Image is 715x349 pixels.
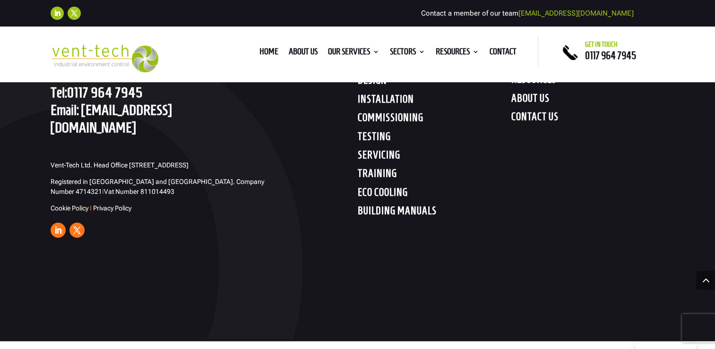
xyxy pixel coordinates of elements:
[51,223,66,238] a: Follow on LinkedIn
[289,48,318,59] a: About us
[518,9,634,17] a: [EMAIL_ADDRESS][DOMAIN_NAME]
[490,48,517,59] a: Contact
[358,93,511,110] h4: INSTALLATION
[358,130,511,147] h4: TESTING
[358,186,511,203] h4: ECO COOLING
[51,161,189,169] span: Vent-Tech Ltd. Head Office [STREET_ADDRESS]
[51,204,88,212] a: Cookie Policy
[358,74,511,91] h4: DESIGN
[102,188,104,195] span: I
[51,178,264,195] span: Registered in [GEOGRAPHIC_DATA] and [GEOGRAPHIC_DATA]. Company Number 4714321 Vat Number 811014493
[51,84,67,100] span: Tel:
[511,110,665,127] h4: CONTACT US
[93,204,131,212] a: Privacy Policy
[358,148,511,166] h4: SERVICING
[51,102,172,135] a: [EMAIL_ADDRESS][DOMAIN_NAME]
[51,102,79,118] span: Email:
[358,167,511,184] h4: TRAINING
[358,204,511,221] h4: BUILDING MANUALS
[90,204,92,212] span: I
[51,44,159,72] img: 2023-09-27T08_35_16.549ZVENT-TECH---Clear-background
[68,7,81,20] a: Follow on X
[436,48,479,59] a: Resources
[390,48,425,59] a: Sectors
[358,111,511,128] h4: COMMISSIONING
[585,50,636,61] a: 0117 964 7945
[328,48,379,59] a: Our Services
[51,7,64,20] a: Follow on LinkedIn
[585,41,618,48] span: Get in touch
[259,48,278,59] a: Home
[69,223,85,238] a: Follow on X
[511,92,665,109] h4: ABOUT US
[51,84,143,100] a: Tel:0117 964 7945
[421,9,634,17] span: Contact a member of our team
